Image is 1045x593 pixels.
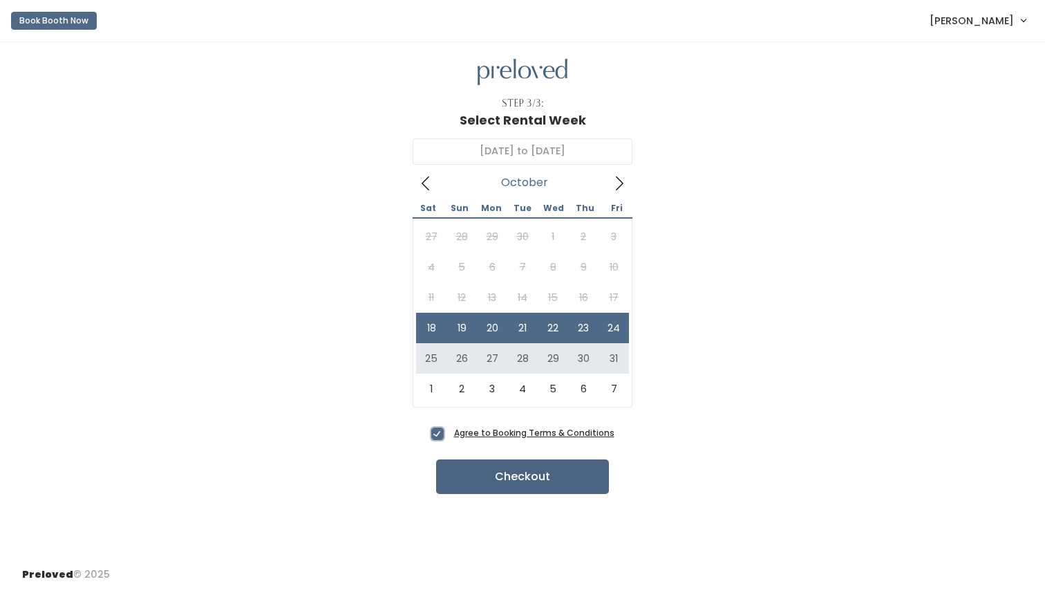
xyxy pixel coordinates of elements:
[538,374,568,404] span: November 5, 2025
[507,343,538,374] span: October 28, 2025
[538,343,568,374] span: October 29, 2025
[568,374,599,404] span: November 6, 2025
[477,374,507,404] span: November 3, 2025
[446,374,477,404] span: November 2, 2025
[416,343,446,374] span: October 25, 2025
[916,6,1039,35] a: [PERSON_NAME]
[22,567,73,581] span: Preloved
[501,180,548,185] span: October
[568,313,599,343] span: October 23, 2025
[599,313,629,343] span: October 24, 2025
[538,204,569,212] span: Wed
[454,427,614,439] a: Agree to Booking Terms & Conditions
[460,113,586,127] h1: Select Rental Week
[416,313,446,343] span: October 18, 2025
[416,374,446,404] span: November 1, 2025
[477,313,507,343] span: October 20, 2025
[569,204,601,212] span: Thu
[476,204,507,212] span: Mon
[599,343,629,374] span: October 31, 2025
[538,313,568,343] span: October 22, 2025
[22,556,110,582] div: © 2025
[446,313,477,343] span: October 19, 2025
[11,6,97,36] a: Book Booth Now
[502,96,544,111] div: Step 3/3:
[413,204,444,212] span: Sat
[599,374,629,404] span: November 7, 2025
[930,13,1014,28] span: [PERSON_NAME]
[478,59,567,86] img: preloved logo
[507,374,538,404] span: November 4, 2025
[507,204,538,212] span: Tue
[568,343,599,374] span: October 30, 2025
[507,313,538,343] span: October 21, 2025
[444,204,475,212] span: Sun
[446,343,477,374] span: October 26, 2025
[601,204,632,212] span: Fri
[413,138,632,165] input: Select week
[477,343,507,374] span: October 27, 2025
[11,12,97,30] button: Book Booth Now
[436,459,609,494] button: Checkout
